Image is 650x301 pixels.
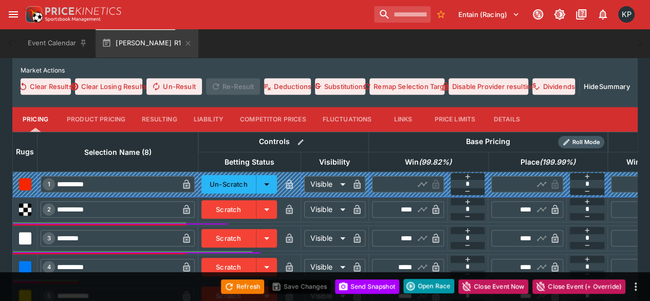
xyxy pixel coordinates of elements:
[403,279,454,293] button: Open Race
[22,29,94,58] button: Event Calendar
[21,78,71,95] button: Clear Results
[484,107,530,132] button: Details
[374,6,431,23] input: search
[213,156,286,168] span: Betting Status
[433,6,449,23] button: No Bookmarks
[308,156,361,168] span: Visibility
[558,136,604,148] div: Show/hide Price Roll mode configuration.
[419,156,452,168] em: ( 99.82 %)
[96,29,198,58] button: [PERSON_NAME] R1
[532,279,625,294] button: Close Event (+ Override)
[304,230,349,246] div: Visible
[45,235,53,242] span: 3
[584,78,629,95] button: HideSummary
[458,279,528,294] button: Close Event Now
[449,78,528,95] button: Disable Provider resulting
[304,259,349,275] div: Visible
[294,135,307,149] button: Bulk edit
[572,5,590,24] button: Documentation
[509,156,587,168] span: Place(199.99%)
[452,6,526,23] button: Select Tenant
[198,132,369,152] th: Controls
[45,17,101,22] img: Sportsbook Management
[75,78,142,95] button: Clear Losing Results
[46,181,52,188] span: 1
[185,107,232,132] button: Liability
[23,4,43,25] img: PriceKinetics Logo
[232,107,314,132] button: Competitor Prices
[45,206,53,213] span: 2
[380,107,426,132] button: Links
[45,7,121,15] img: PriceKinetics
[4,5,23,24] button: open drawer
[335,279,399,294] button: Send Snapshot
[21,63,629,78] label: Market Actions
[12,107,59,132] button: Pricing
[201,229,256,247] button: Scratch
[403,279,454,293] div: split button
[73,146,163,158] span: Selection Name (8)
[314,107,380,132] button: Fluctuations
[532,78,575,95] button: Dividends
[540,156,575,168] em: ( 199.99 %)
[426,107,484,132] button: Price Limits
[304,176,349,192] div: Visible
[221,279,264,294] button: Refresh
[550,5,569,24] button: Toggle light/dark mode
[59,107,134,132] button: Product Pricing
[13,132,38,171] th: Rugs
[462,135,514,148] div: Base Pricing
[369,78,444,95] button: Remap Selection Target
[134,107,185,132] button: Resulting
[394,156,463,168] span: Win(99.82%)
[304,201,349,218] div: Visible
[201,200,256,219] button: Scratch
[146,78,201,95] button: Un-Result
[615,3,638,26] button: Kedar Pandit
[315,78,365,95] button: Substitutions
[201,175,256,193] button: Un-Scratch
[201,258,256,276] button: Scratch
[618,6,635,23] div: Kedar Pandit
[529,5,547,24] button: Connected to PK
[629,280,642,293] button: more
[264,78,311,95] button: Deductions
[593,5,612,24] button: Notifications
[206,78,260,95] span: Re-Result
[568,138,604,147] span: Roll Mode
[45,263,53,271] span: 4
